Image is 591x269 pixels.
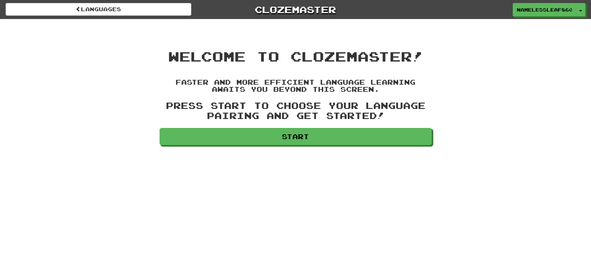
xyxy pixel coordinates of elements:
[513,3,576,16] a: NamelessLeaf8602
[517,6,572,13] span: NamelessLeaf8602
[160,79,432,94] h4: Faster and more efficient language learning awaits you beyond this screen.
[202,3,388,16] a: Clozemaster
[6,3,191,16] a: Languages
[160,128,432,145] a: Start
[160,49,432,64] h1: Welcome to Clozemaster!
[160,101,432,121] h3: Press Start to choose your language pairing and get started!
